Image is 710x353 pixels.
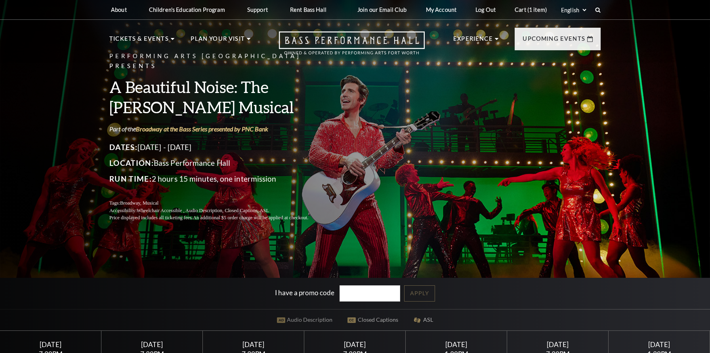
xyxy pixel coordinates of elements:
[109,199,327,207] p: Tags:
[109,34,169,48] p: Tickets & Events
[109,174,152,183] span: Run Time:
[111,6,127,13] p: About
[109,173,327,185] p: 2 hours 15 minutes, one intermission
[137,208,269,213] span: Wheelchair Accessible , Audio Description, Closed Captions, ASL
[193,215,308,220] span: An additional $5 order charge will be applied at checkout.
[136,125,268,133] a: Broadway at the Bass Series presented by PNC Bank
[120,200,158,206] span: Broadway, Musical
[523,34,585,48] p: Upcoming Events
[109,77,327,117] h3: A Beautiful Noise: The [PERSON_NAME] Musical
[212,340,295,349] div: [DATE]
[415,340,498,349] div: [DATE]
[109,142,137,152] span: Dates:
[109,214,327,222] p: Price displayed includes all ticketing fees.
[109,141,327,154] p: [DATE] - [DATE]
[453,34,493,48] p: Experience
[111,340,193,349] div: [DATE]
[559,6,588,14] select: Select:
[314,340,396,349] div: [DATE]
[517,340,599,349] div: [DATE]
[109,207,327,214] p: Accessibility:
[109,158,154,167] span: Location:
[290,6,326,13] p: Rent Bass Hall
[275,288,334,297] label: I have a promo code
[191,34,245,48] p: Plan Your Visit
[618,340,700,349] div: [DATE]
[10,340,92,349] div: [DATE]
[109,125,327,133] p: Part of the
[247,6,268,13] p: Support
[149,6,225,13] p: Children's Education Program
[109,157,327,169] p: Bass Performance Hall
